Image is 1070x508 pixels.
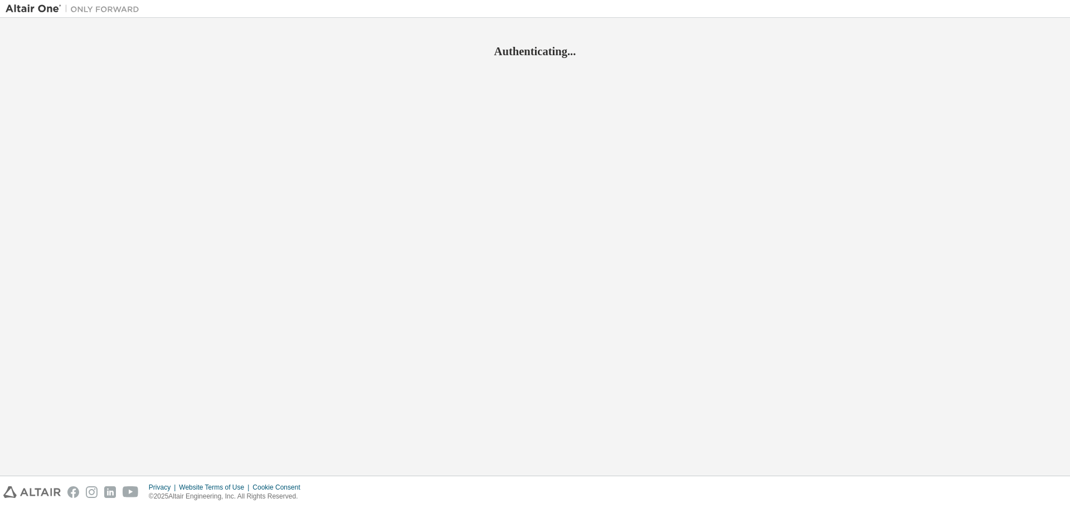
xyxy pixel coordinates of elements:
img: linkedin.svg [104,486,116,498]
h2: Authenticating... [6,44,1064,59]
img: instagram.svg [86,486,98,498]
div: Website Terms of Use [179,483,252,492]
div: Privacy [149,483,179,492]
img: altair_logo.svg [3,486,61,498]
img: facebook.svg [67,486,79,498]
div: Cookie Consent [252,483,307,492]
p: © 2025 Altair Engineering, Inc. All Rights Reserved. [149,492,307,501]
img: Altair One [6,3,145,14]
img: youtube.svg [123,486,139,498]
